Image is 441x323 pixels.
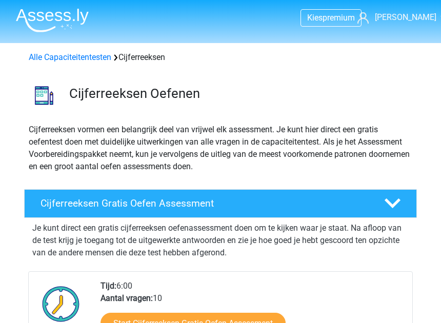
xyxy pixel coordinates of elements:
a: Cijferreeksen Gratis Oefen Assessment [20,189,421,218]
div: Cijferreeksen [25,51,416,64]
b: Aantal vragen: [101,293,153,303]
a: Kiespremium [301,11,361,25]
span: Kies [307,13,323,23]
h4: Cijferreeksen Gratis Oefen Assessment [41,197,369,209]
h3: Cijferreeksen Oefenen [69,86,409,102]
p: Cijferreeksen vormen een belangrijk deel van vrijwel elk assessment. Je kunt hier direct een grat... [29,124,412,173]
img: Assessly [16,8,89,32]
span: premium [323,13,355,23]
a: Alle Capaciteitentesten [29,52,111,62]
img: cijferreeksen [25,76,64,115]
span: [PERSON_NAME] [375,12,436,22]
a: [PERSON_NAME] [357,11,433,24]
b: Tijd: [101,281,116,291]
p: Je kunt direct een gratis cijferreeksen oefenassessment doen om te kijken waar je staat. Na afloo... [32,222,409,259]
